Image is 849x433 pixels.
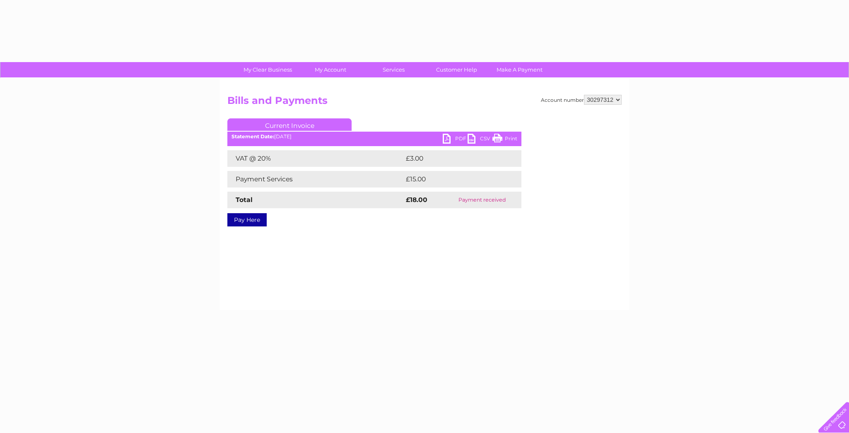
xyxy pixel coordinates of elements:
[234,62,302,77] a: My Clear Business
[406,196,427,204] strong: £18.00
[404,171,504,188] td: £15.00
[227,213,267,226] a: Pay Here
[227,118,352,131] a: Current Invoice
[485,62,554,77] a: Make A Payment
[492,134,517,146] a: Print
[227,171,404,188] td: Payment Services
[443,192,521,208] td: Payment received
[227,150,404,167] td: VAT @ 20%
[468,134,492,146] a: CSV
[227,95,622,111] h2: Bills and Payments
[232,133,274,140] b: Statement Date:
[422,62,491,77] a: Customer Help
[297,62,365,77] a: My Account
[359,62,428,77] a: Services
[404,150,502,167] td: £3.00
[443,134,468,146] a: PDF
[541,95,622,105] div: Account number
[227,134,521,140] div: [DATE]
[236,196,253,204] strong: Total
